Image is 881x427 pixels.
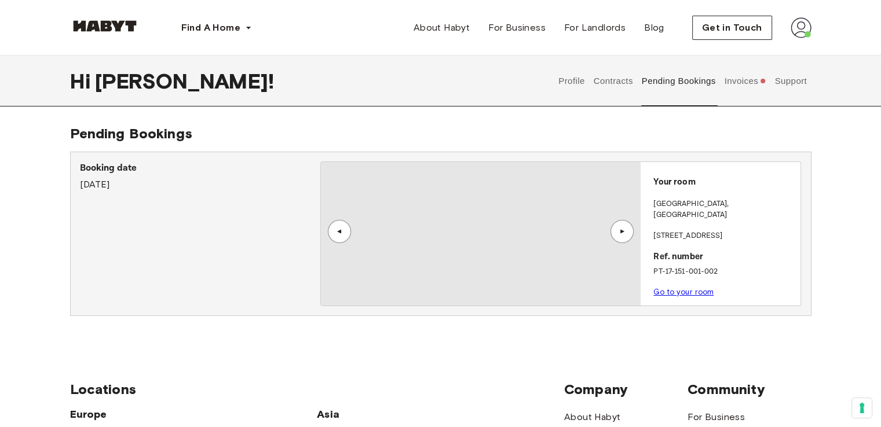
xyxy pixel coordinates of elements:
p: [STREET_ADDRESS] [653,230,796,242]
img: avatar [791,17,811,38]
a: About Habyt [404,16,479,39]
button: Get in Touch [692,16,772,40]
button: Find A Home [172,16,261,39]
button: Pending Bookings [640,56,717,106]
button: Profile [557,56,587,106]
span: Europe [70,407,317,421]
span: Blog [644,21,664,35]
button: Support [773,56,809,106]
a: About Habyt [564,410,620,424]
a: Go to your room [653,288,714,296]
span: Find A Home [181,21,240,35]
p: Your room [653,176,796,189]
p: PT-17-151-001-002 [653,266,796,278]
span: Pending Bookings [70,125,192,142]
button: Your consent preferences for tracking technologies [852,398,872,418]
span: Asia [317,407,440,421]
a: For Business [479,16,555,39]
span: For Business [488,21,546,35]
a: Blog [635,16,674,39]
img: Image of the room [321,162,641,301]
span: Hi [70,69,95,93]
img: Habyt [70,20,140,32]
span: About Habyt [414,21,470,35]
button: Contracts [592,56,634,106]
div: ▲ [334,228,345,235]
button: Invoices [723,56,767,106]
div: ▲ [616,228,628,235]
p: Booking date [80,161,320,175]
div: user profile tabs [554,56,811,106]
span: For Landlords [564,21,626,35]
span: Locations [70,381,564,398]
p: Ref. number [653,251,796,264]
a: For Business [688,410,745,424]
span: Get in Touch [702,21,762,35]
div: [DATE] [80,161,320,192]
p: [GEOGRAPHIC_DATA] , [GEOGRAPHIC_DATA] [653,198,796,221]
span: [PERSON_NAME] ! [95,69,274,93]
span: Community [688,381,811,398]
a: For Landlords [555,16,635,39]
span: Company [564,381,688,398]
